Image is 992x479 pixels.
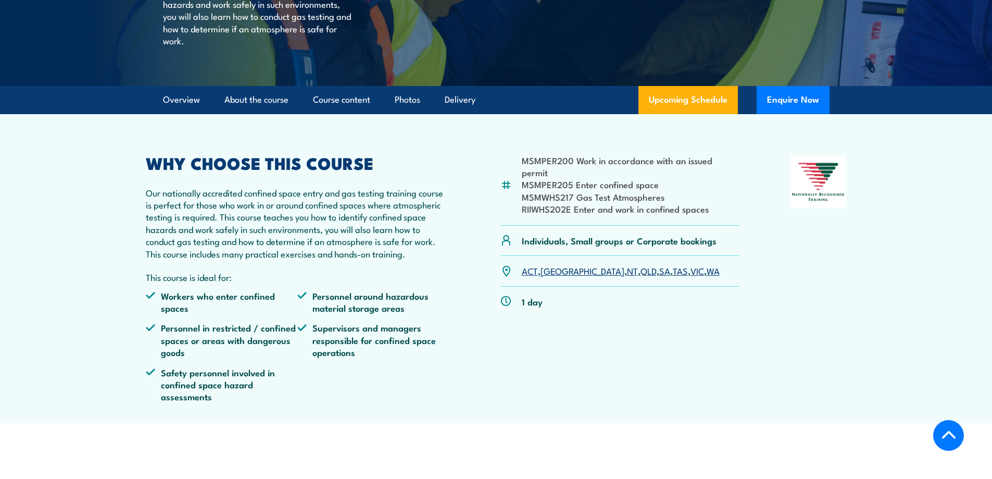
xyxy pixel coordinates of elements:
[541,264,624,277] a: [GEOGRAPHIC_DATA]
[690,264,704,277] a: VIC
[146,271,450,283] p: This course is ideal for:
[445,86,475,114] a: Delivery
[313,86,370,114] a: Course content
[146,322,298,358] li: Personnel in restricted / confined spaces or areas with dangerous goods
[522,264,538,277] a: ACT
[627,264,638,277] a: NT
[641,264,657,277] a: QLD
[163,86,200,114] a: Overview
[522,191,740,203] li: MSMWHS217 Gas Test Atmospheres
[146,155,450,170] h2: WHY CHOOSE THIS COURSE
[522,265,720,277] p: , , , , , , ,
[757,86,830,114] button: Enquire Now
[395,86,420,114] a: Photos
[297,322,449,358] li: Supervisors and managers responsible for confined space operations
[522,235,717,247] p: Individuals, Small groups or Corporate bookings
[146,366,298,403] li: Safety personnel involved in confined space hazard assessments
[659,264,670,277] a: SA
[522,178,740,190] li: MSMPER205 Enter confined space
[146,187,450,260] p: Our nationally accredited confined space entry and gas testing training course is perfect for tho...
[146,290,298,314] li: Workers who enter confined spaces
[522,203,740,215] li: RIIWHS202E Enter and work in confined spaces
[522,154,740,179] li: MSMPER200 Work in accordance with an issued permit
[673,264,688,277] a: TAS
[224,86,288,114] a: About the course
[790,155,847,208] img: Nationally Recognised Training logo.
[297,290,449,314] li: Personnel around hazardous material storage areas
[638,86,738,114] a: Upcoming Schedule
[707,264,720,277] a: WA
[522,296,543,308] p: 1 day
